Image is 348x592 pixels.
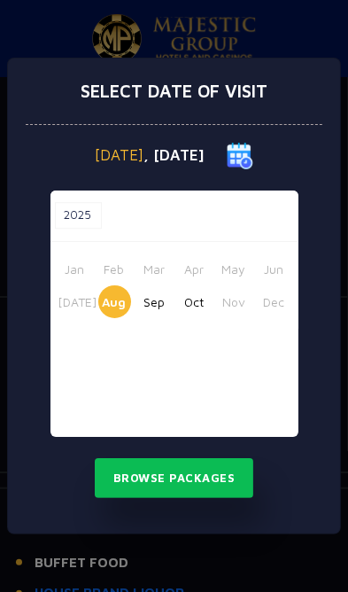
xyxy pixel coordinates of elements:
span: [DATE] [96,148,144,163]
button: Oct [178,285,211,318]
button: [DATE] [58,285,91,318]
button: May [218,253,251,285]
button: Apr [178,253,211,285]
button: 2025 [55,203,102,230]
button: Sep [138,285,171,318]
button: Jan [58,253,91,285]
button: Nov [218,285,251,318]
button: Jun [258,253,290,285]
img: calender icon [227,143,253,169]
button: Dec [258,285,290,318]
h3: Select date of visit [81,81,267,102]
span: , [DATE] [144,148,205,163]
button: Feb [98,253,131,285]
button: Aug [98,285,131,318]
button: Mar [138,253,171,285]
button: Browse Packages [95,458,254,499]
